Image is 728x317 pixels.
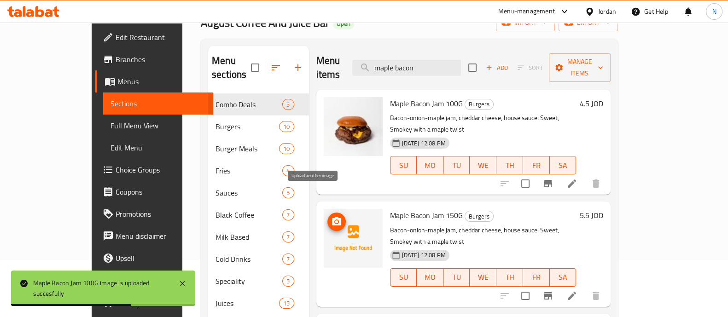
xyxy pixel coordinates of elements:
h6: 5.5 JOD [580,209,603,222]
span: export [566,17,611,29]
span: SA [553,271,573,284]
span: 10 [280,122,293,131]
span: Open [333,20,354,28]
button: WE [470,156,496,174]
span: SU [394,159,414,172]
span: Coupons [116,186,206,197]
span: 7 [283,233,293,242]
span: Burgers [465,99,493,110]
span: Edit Menu [111,142,206,153]
span: Choice Groups [116,164,206,175]
a: Edit Restaurant [95,26,213,48]
p: Bacon-onion-maple jam, cheddar cheese, house sauce. Sweet, Smokey with a maple twist [390,112,577,135]
span: TH [500,159,519,172]
div: items [279,143,294,154]
a: Branches [95,48,213,70]
span: WE [473,271,493,284]
span: Burgers [215,121,279,132]
button: Add [482,61,512,75]
span: Milk Based [215,231,282,242]
span: 10 [280,144,293,153]
a: Edit menu item [566,290,577,301]
span: Select all sections [245,58,265,77]
span: Promotions [116,208,206,219]
button: TH [496,156,523,174]
span: Sections [111,98,206,109]
span: [DATE] 12:08 PM [398,251,449,259]
span: TH [500,271,519,284]
span: Sauces [215,187,282,198]
a: Edit Menu [103,137,213,159]
span: Branches [116,54,206,65]
p: Bacon-onion-maple jam, cheddar cheese, house sauce. Sweet, Smokey with a maple twist [390,225,577,248]
button: Branch-specific-item [537,173,559,195]
h2: Menu sections [212,54,251,81]
div: Black Coffee7 [208,204,309,226]
a: Choice Groups [95,159,213,181]
span: 7 [283,211,293,219]
span: Add item [482,61,512,75]
span: Cold Drinks [215,254,282,265]
button: Manage items [549,53,611,82]
span: Maple Bacon Jam 150G [390,208,463,222]
span: Combo Deals [215,99,282,110]
span: TU [447,159,466,172]
div: Menu-management [498,6,555,17]
span: Select to update [516,174,535,193]
span: Speciality [215,276,282,287]
div: Burgers [465,211,494,222]
div: Burger Meals10 [208,138,309,160]
span: 4 [283,167,293,175]
img: Maple Bacon Jam 100G [324,97,383,156]
span: Add [484,63,509,73]
span: MO [420,271,440,284]
a: Full Menu View [103,115,213,137]
div: items [282,231,294,242]
span: Fries [215,165,282,176]
button: Add section [287,57,309,79]
div: Open [333,18,354,29]
span: Sort sections [265,57,287,79]
span: Menus [117,76,206,87]
div: Sauces5 [208,182,309,204]
span: Edit Restaurant [116,32,206,43]
span: Black Coffee [215,209,282,220]
span: MO [420,159,440,172]
span: Manage items [556,56,603,79]
h6: 4.5 JOD [580,97,603,110]
div: Juices15 [208,292,309,314]
span: import [503,17,547,29]
button: TH [496,268,523,287]
span: Burgers [465,211,493,222]
span: 5 [283,277,293,286]
div: Burgers10 [208,115,309,138]
button: SA [550,268,577,287]
span: Juices [215,298,279,309]
a: Edit menu item [566,178,577,189]
span: 15 [280,299,293,308]
div: Combo Deals5 [208,93,309,115]
div: Cold Drinks7 [208,248,309,270]
img: Maple Bacon Jam 150G [324,209,383,268]
a: Upsell [95,247,213,269]
a: Menu disclaimer [95,225,213,247]
a: Sections [103,92,213,115]
span: FR [527,271,546,284]
span: Full Menu View [111,120,206,131]
div: Jordan [598,6,616,17]
button: SA [550,156,577,174]
div: items [282,165,294,176]
div: Milk Based7 [208,226,309,248]
div: items [282,209,294,220]
span: Select section first [512,61,549,75]
button: delete [585,285,607,307]
button: MO [417,268,443,287]
span: TU [447,271,466,284]
button: delete [585,173,607,195]
div: items [279,298,294,309]
button: upload picture [327,213,346,231]
div: items [282,276,294,287]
